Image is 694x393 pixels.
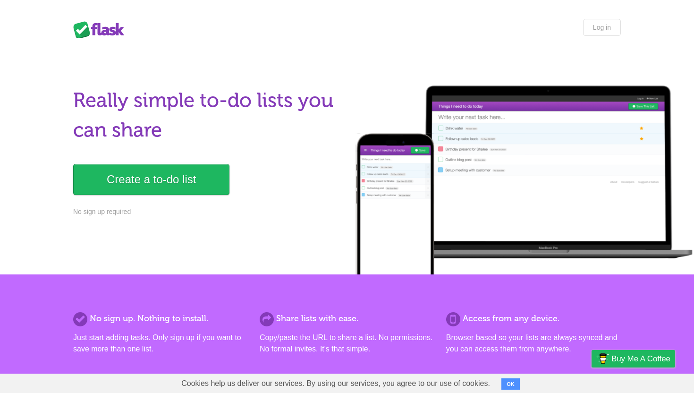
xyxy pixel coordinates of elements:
div: Flask Lists [73,21,130,38]
h1: Really simple to-do lists you can share [73,85,341,145]
a: Log in [583,19,621,36]
p: Browser based so your lists are always synced and you can access them from anywhere. [446,332,621,355]
h2: Share lists with ease. [260,312,434,325]
p: Just start adding tasks. Only sign up if you want to save more than one list. [73,332,248,355]
span: Buy me a coffee [611,350,670,367]
img: Buy me a coffee [596,350,609,367]
p: Copy/paste the URL to share a list. No permissions. No formal invites. It's that simple. [260,332,434,355]
span: Cookies help us deliver our services. By using our services, you agree to our use of cookies. [172,374,499,393]
p: No sign up required [73,207,341,217]
a: Create a to-do list [73,164,229,195]
h2: No sign up. Nothing to install. [73,312,248,325]
h2: Access from any device. [446,312,621,325]
a: Buy me a coffee [592,350,675,367]
button: OK [501,378,520,390]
